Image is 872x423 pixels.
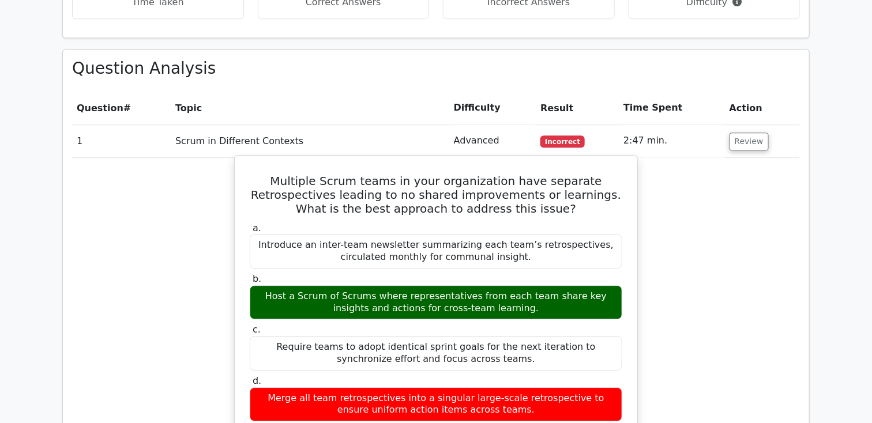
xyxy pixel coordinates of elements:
th: Result [536,92,619,124]
span: b. [253,273,261,284]
span: c. [253,324,261,335]
div: Introduce an inter-team newsletter summarizing each team’s retrospectives, circulated monthly for... [250,234,622,269]
span: a. [253,222,261,233]
th: Difficulty [449,92,536,124]
td: Scrum in Different Contexts [171,124,449,157]
div: Host a Scrum of Scrums where representatives from each team share key insights and actions for cr... [250,285,622,320]
div: Require teams to adopt identical sprint goals for the next iteration to synchronize effort and fo... [250,336,622,371]
td: 1 [72,124,171,157]
span: Question [77,103,123,114]
th: Time Spent [619,92,725,124]
th: Topic [171,92,449,124]
h3: Question Analysis [72,59,800,78]
button: Review [730,133,769,150]
h5: Multiple Scrum teams in your organization have separate Retrospectives leading to no shared impro... [249,174,623,216]
div: Merge all team retrospectives into a singular large-scale retrospective to ensure uniform action ... [250,387,622,422]
span: d. [253,375,261,386]
span: Incorrect [540,135,585,147]
td: Advanced [449,124,536,157]
th: Action [725,92,800,124]
td: 2:47 min. [619,124,725,157]
th: # [72,92,171,124]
